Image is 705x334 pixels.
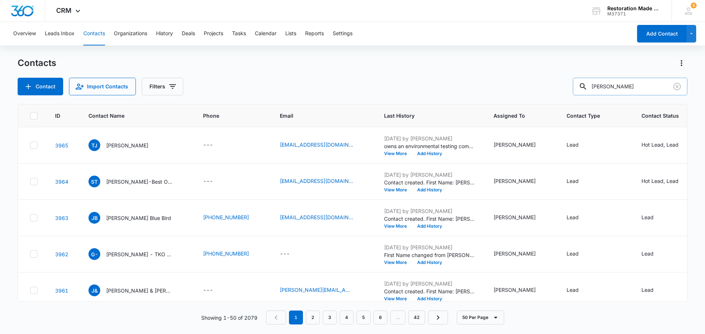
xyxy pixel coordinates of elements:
input: Search Contacts [573,78,687,95]
div: --- [203,177,213,186]
em: 1 [289,311,303,324]
button: Projects [204,22,223,45]
p: Contact created. First Name: [PERSON_NAME] Last Name: [PERSON_NAME]-Best Option Restoration Email... [384,179,476,186]
div: Contact Name - Spencer Taylor-Best Option Restoration - Select to Edit Field [88,176,185,187]
button: Add History [412,224,447,228]
div: Phone - - Select to Edit Field [203,286,226,295]
a: Next Page [428,311,448,324]
button: View More [384,151,412,156]
div: Lead [567,250,579,257]
a: Navigate to contact details page for Spencer Taylor-Best Option Restoration [55,179,68,185]
div: Contact Type - Lead - Select to Edit Field [567,213,592,222]
p: [DATE] by [PERSON_NAME] [384,135,476,142]
span: Assigned To [493,112,538,120]
p: First Name changed from [PERSON_NAME] to [PERSON_NAME] . [384,251,476,259]
span: JB [88,212,100,224]
p: owns an environmental testing company. looking at getting into MItigation [384,142,476,150]
div: Contact Status - Lead - Select to Edit Field [641,250,667,258]
div: Phone - (571) 237-6612 - Select to Edit Field [203,250,262,258]
div: Contact Status - Hot Lead, Lead - Select to Edit Field [641,177,692,186]
div: Contact Name - Tim Jackson - Select to Edit Field [88,139,162,151]
div: Contact Status - Lead - Select to Edit Field [641,286,667,295]
a: Page 42 [408,311,425,324]
div: Lead [567,141,579,148]
div: Contact Status - Lead - Select to Edit Field [641,213,667,222]
span: J& [88,285,100,296]
button: View More [384,224,412,228]
div: Email - - Select to Edit Field [280,250,303,258]
a: Page 4 [340,311,354,324]
div: [PERSON_NAME] [493,286,536,294]
span: Last History [384,112,465,120]
a: Page 6 [373,311,387,324]
button: Reports [305,22,324,45]
button: View More [384,260,412,265]
button: Lists [285,22,296,45]
div: notifications count [691,3,697,8]
button: Add History [412,297,447,301]
div: Assigned To - Gregg Sargent - Select to Edit Field [493,250,549,258]
p: Contact created. First Name: [PERSON_NAME] Last Name: &amp;amp; [PERSON_NAME] - V's Carpet Cleani... [384,287,476,295]
div: Lead [641,250,654,257]
div: Phone - (208) 591-1089 - Select to Edit Field [203,213,262,222]
div: Hot Lead, Lead [641,141,679,148]
span: TJ [88,139,100,151]
div: Phone - - Select to Edit Field [203,141,226,150]
p: [PERSON_NAME] - TKO Maintenance [106,250,172,258]
div: Lead [567,286,579,294]
a: Page 2 [306,311,320,324]
span: ID [55,112,60,120]
button: History [156,22,173,45]
div: Email - jaime_m_freire@yahoo.com - Select to Edit Field [280,286,366,295]
button: 50 Per Page [457,311,504,324]
span: G- [88,248,100,260]
a: Page 5 [357,311,370,324]
div: Assigned To - Nate Cisney - Select to Edit Field [493,177,549,186]
div: Email - info@bor-swsaltlake.com - Select to Edit Field [280,177,366,186]
button: Add History [412,188,447,192]
button: Leads Inbox [45,22,75,45]
div: Contact Status - Hot Lead, Lead - Select to Edit Field [641,141,692,150]
button: Calendar [255,22,276,45]
a: Page 3 [323,311,337,324]
div: [PERSON_NAME] [493,141,536,148]
div: --- [203,286,213,295]
button: Import Contacts [69,78,136,95]
a: [PHONE_NUMBER] [203,213,249,221]
button: Add History [412,260,447,265]
a: [EMAIL_ADDRESS][DOMAIN_NAME] [280,141,353,148]
span: Contact Name [88,112,175,120]
div: Assigned To - Gregg Sargent - Select to Edit Field [493,286,549,295]
div: Assigned To - Nate Cisney - Select to Edit Field [493,141,549,150]
div: [PERSON_NAME] [493,213,536,221]
div: --- [280,250,290,258]
button: Organizations [114,22,147,45]
p: Contact created. First Name: [PERSON_NAME] Last Name: Blue Bird Phone: [PHONE_NUMBER] Email: [EMA... [384,215,476,223]
span: CRM [56,7,72,14]
div: Contact Type - Lead - Select to Edit Field [567,286,592,295]
div: Contact Type - Lead - Select to Edit Field [567,141,592,150]
a: [PERSON_NAME][EMAIL_ADDRESS][DOMAIN_NAME] [280,286,353,294]
div: account id [607,11,661,16]
div: Contact Name - Grace - TKO Maintenance - Select to Edit Field [88,248,185,260]
button: Tasks [232,22,246,45]
span: Email [280,112,356,120]
div: Contact Name - Jaime & Angelica Freire - V's Carpet Cleaning & Restoration - Select to Edit Field [88,285,185,296]
button: Deals [182,22,195,45]
div: [PERSON_NAME] [493,177,536,185]
div: Assigned To - Nate Cisney - Select to Edit Field [493,213,549,222]
div: --- [203,141,213,150]
a: Navigate to contact details page for Tim Jackson [55,142,68,148]
button: View More [384,188,412,192]
p: [PERSON_NAME] Blue Bird [106,214,171,222]
div: Email - tjackson@jjandsenviro.com - Select to Edit Field [280,141,366,150]
a: [PHONE_NUMBER] [203,250,249,257]
a: Navigate to contact details page for Grace - TKO Maintenance [55,251,68,257]
span: ST [88,176,100,187]
p: [DATE] by [PERSON_NAME] [384,243,476,251]
button: Filters [142,78,183,95]
button: Actions [676,57,687,69]
div: Email - rrboise@gmail.com - Select to Edit Field [280,213,366,222]
span: Contact Type [567,112,613,120]
div: account name [607,5,661,11]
